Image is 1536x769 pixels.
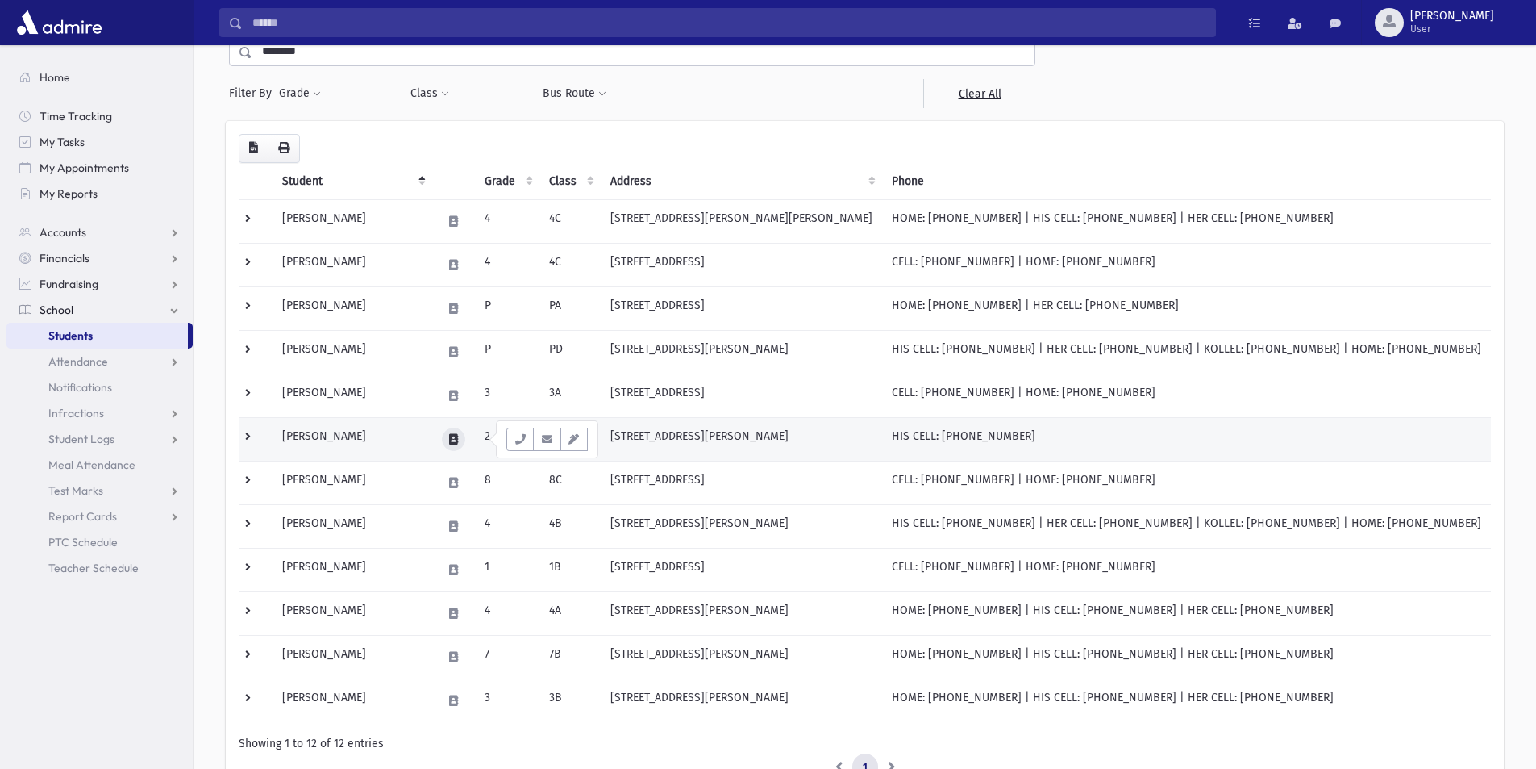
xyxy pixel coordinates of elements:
span: Filter By [229,85,278,102]
a: Home [6,65,193,90]
th: Address: activate to sort column ascending [601,163,882,200]
span: My Tasks [40,135,85,149]
span: Student Logs [48,432,114,446]
span: Report Cards [48,509,117,524]
a: PTC Schedule [6,529,193,555]
td: [PERSON_NAME] [273,679,432,722]
a: Meal Attendance [6,452,193,478]
td: [PERSON_NAME] [273,504,432,548]
td: 4B [539,504,601,548]
button: Class [410,79,450,108]
td: [STREET_ADDRESS][PERSON_NAME] [601,679,882,722]
td: [PERSON_NAME] [273,199,432,243]
td: 4C [539,243,601,286]
span: Fundraising [40,277,98,291]
td: [STREET_ADDRESS][PERSON_NAME] [601,591,882,635]
td: 4A [539,591,601,635]
a: Financials [6,245,193,271]
td: [PERSON_NAME] [273,243,432,286]
td: CELL: [PHONE_NUMBER] | HOME: [PHONE_NUMBER] [882,243,1491,286]
input: Search [243,8,1215,37]
a: Fundraising [6,271,193,297]
div: Showing 1 to 12 of 12 entries [239,735,1491,752]
span: Attendance [48,354,108,369]
span: Infractions [48,406,104,420]
a: Attendance [6,349,193,374]
span: Meal Attendance [48,458,135,472]
td: 2C [539,417,601,461]
td: 4 [475,199,539,243]
a: Time Tracking [6,103,193,129]
span: Accounts [40,225,86,240]
td: [STREET_ADDRESS][PERSON_NAME] [601,635,882,679]
td: HOME: [PHONE_NUMBER] | HIS CELL: [PHONE_NUMBER] | HER CELL: [PHONE_NUMBER] [882,591,1491,635]
a: Students [6,323,188,349]
td: [STREET_ADDRESS] [601,461,882,504]
img: AdmirePro [13,6,106,39]
td: HIS CELL: [PHONE_NUMBER] | HER CELL: [PHONE_NUMBER] | KOLLEL: [PHONE_NUMBER] | HOME: [PHONE_NUMBER] [882,504,1491,548]
button: Grade [278,79,322,108]
td: HOME: [PHONE_NUMBER] | HIS CELL: [PHONE_NUMBER] | HER CELL: [PHONE_NUMBER] [882,635,1491,679]
a: School [6,297,193,323]
a: My Reports [6,181,193,207]
td: [STREET_ADDRESS][PERSON_NAME] [601,504,882,548]
td: 3 [475,679,539,722]
td: HIS CELL: [PHONE_NUMBER] | HER CELL: [PHONE_NUMBER] | KOLLEL: [PHONE_NUMBER] | HOME: [PHONE_NUMBER] [882,330,1491,374]
span: Notifications [48,380,112,395]
button: Print [268,134,300,163]
a: Clear All [923,79,1035,108]
td: P [475,286,539,330]
span: My Appointments [40,161,129,175]
td: [STREET_ADDRESS] [601,286,882,330]
td: 1B [539,548,601,591]
td: 8C [539,461,601,504]
td: 3A [539,374,601,417]
td: [PERSON_NAME] [273,548,432,591]
td: P [475,330,539,374]
span: Test Marks [48,483,103,498]
td: [PERSON_NAME] [273,635,432,679]
a: Teacher Schedule [6,555,193,581]
td: 3B [539,679,601,722]
th: Phone [882,163,1491,200]
td: 8 [475,461,539,504]
a: Report Cards [6,504,193,529]
td: HOME: [PHONE_NUMBER] | HER CELL: [PHONE_NUMBER] [882,286,1491,330]
a: Notifications [6,374,193,400]
td: HOME: [PHONE_NUMBER] | HIS CELL: [PHONE_NUMBER] | HER CELL: [PHONE_NUMBER] [882,199,1491,243]
td: [STREET_ADDRESS] [601,243,882,286]
td: [STREET_ADDRESS] [601,374,882,417]
td: 7 [475,635,539,679]
span: Students [48,328,93,343]
a: Test Marks [6,478,193,504]
td: 2 [475,417,539,461]
a: Student Logs [6,426,193,452]
th: Grade: activate to sort column ascending [475,163,539,200]
td: 4 [475,591,539,635]
td: CELL: [PHONE_NUMBER] | HOME: [PHONE_NUMBER] [882,461,1491,504]
button: Email Templates [560,428,588,451]
span: User [1410,23,1494,36]
td: 7B [539,635,601,679]
td: CELL: [PHONE_NUMBER] | HOME: [PHONE_NUMBER] [882,548,1491,591]
td: [PERSON_NAME] [273,417,432,461]
td: [PERSON_NAME] [273,330,432,374]
td: [PERSON_NAME] [273,461,432,504]
span: Time Tracking [40,109,112,123]
td: 3 [475,374,539,417]
span: Financials [40,251,89,265]
td: [STREET_ADDRESS][PERSON_NAME][PERSON_NAME] [601,199,882,243]
td: HIS CELL: [PHONE_NUMBER] [882,417,1491,461]
td: [STREET_ADDRESS] [601,548,882,591]
span: My Reports [40,186,98,201]
td: 4 [475,243,539,286]
td: PD [539,330,601,374]
td: 1 [475,548,539,591]
th: Student: activate to sort column descending [273,163,432,200]
td: CELL: [PHONE_NUMBER] | HOME: [PHONE_NUMBER] [882,374,1491,417]
span: School [40,303,73,317]
td: [STREET_ADDRESS][PERSON_NAME] [601,330,882,374]
td: 4 [475,504,539,548]
a: My Tasks [6,129,193,155]
a: My Appointments [6,155,193,181]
